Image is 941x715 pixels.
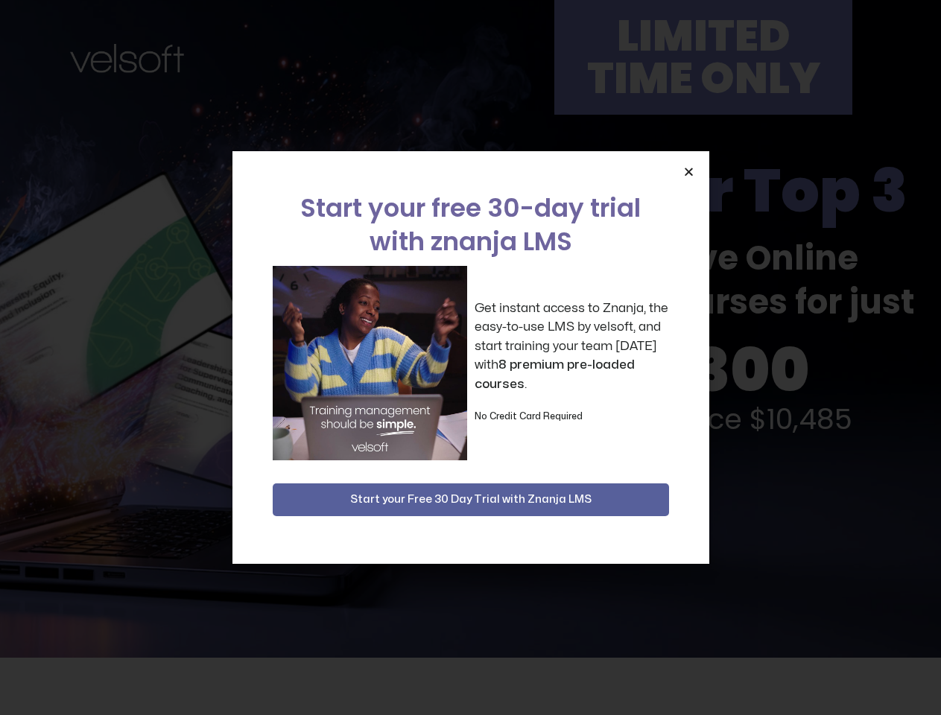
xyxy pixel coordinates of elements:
img: a woman sitting at her laptop dancing [273,266,467,460]
strong: 8 premium pre-loaded courses [475,358,635,390]
a: Close [683,166,694,177]
h2: Start your free 30-day trial with znanja LMS [273,191,669,258]
p: Get instant access to Znanja, the easy-to-use LMS by velsoft, and start training your team [DATE]... [475,299,669,394]
button: Start your Free 30 Day Trial with Znanja LMS [273,483,669,516]
span: Start your Free 30 Day Trial with Znanja LMS [350,491,592,509]
strong: No Credit Card Required [475,412,583,421]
